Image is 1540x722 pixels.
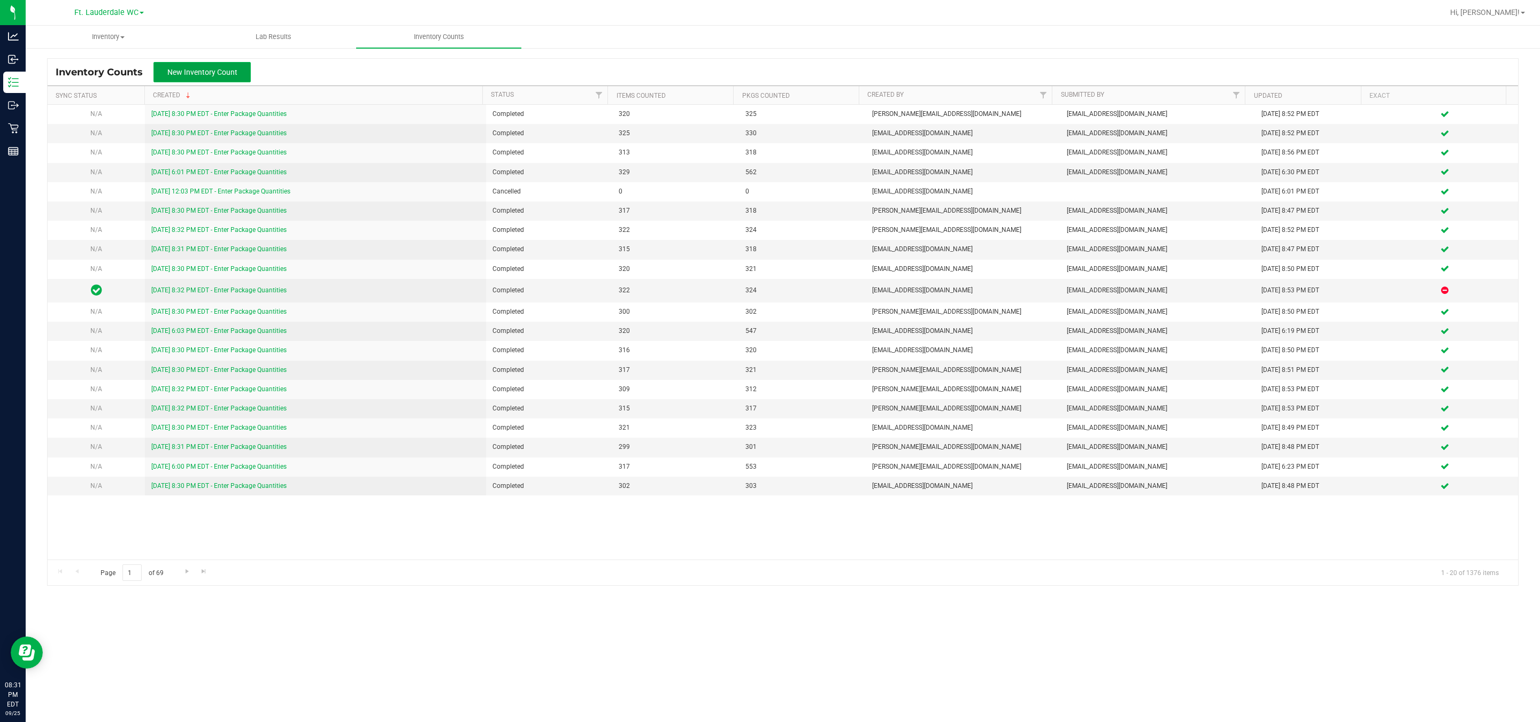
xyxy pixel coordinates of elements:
a: [DATE] 8:30 PM EDT - Enter Package Quantities [151,149,287,156]
div: [DATE] 8:48 PM EDT [1261,481,1366,491]
span: [EMAIL_ADDRESS][DOMAIN_NAME] [1067,345,1249,355]
span: N/A [90,226,102,234]
a: Inventory [26,26,191,48]
span: 562 [745,167,859,177]
span: 309 [619,384,733,394]
a: [DATE] 8:30 PM EDT - Enter Package Quantities [151,424,287,431]
a: [DATE] 8:30 PM EDT - Enter Package Quantities [151,366,287,374]
a: [DATE] 8:30 PM EDT - Enter Package Quantities [151,110,287,118]
span: N/A [90,207,102,214]
span: [EMAIL_ADDRESS][DOMAIN_NAME] [1067,307,1249,317]
span: Page of 69 [91,564,172,581]
span: 1 - 20 of 1376 items [1433,564,1507,580]
span: 303 [745,481,859,491]
span: N/A [90,308,102,315]
span: Inventory Counts [56,66,153,78]
span: Cancelled [492,187,606,197]
span: 330 [745,128,859,138]
a: [DATE] 8:30 PM EDT - Enter Package Quantities [151,308,287,315]
span: Completed [492,326,606,336]
div: [DATE] 6:23 PM EDT [1261,462,1366,472]
div: [DATE] 8:52 PM EDT [1261,225,1366,235]
span: [EMAIL_ADDRESS][DOMAIN_NAME] [1067,225,1249,235]
span: 315 [619,403,733,414]
a: Inventory Counts [356,26,521,48]
span: 322 [619,285,733,296]
div: [DATE] 8:53 PM EDT [1261,285,1366,296]
div: [DATE] 8:47 PM EDT [1261,244,1366,254]
span: Completed [492,225,606,235]
a: Status [491,91,514,98]
span: Completed [492,244,606,254]
span: 322 [619,225,733,235]
span: [PERSON_NAME][EMAIL_ADDRESS][DOMAIN_NAME] [872,384,1054,394]
a: Pkgs Counted [742,92,790,99]
span: 324 [745,285,859,296]
inline-svg: Inventory [8,77,19,88]
span: 325 [745,109,859,119]
span: [EMAIL_ADDRESS][DOMAIN_NAME] [872,481,1054,491]
span: 0 [745,187,859,197]
a: [DATE] 6:00 PM EDT - Enter Package Quantities [151,463,287,470]
span: Completed [492,167,606,177]
span: [EMAIL_ADDRESS][DOMAIN_NAME] [1067,244,1249,254]
span: [EMAIL_ADDRESS][DOMAIN_NAME] [872,147,1054,158]
span: Completed [492,285,606,296]
span: [EMAIL_ADDRESS][DOMAIN_NAME] [1067,403,1249,414]
span: Completed [492,403,606,414]
div: [DATE] 8:53 PM EDT [1261,384,1366,394]
span: [PERSON_NAME][EMAIL_ADDRESS][DOMAIN_NAME] [872,403,1054,414]
span: [PERSON_NAME][EMAIL_ADDRESS][DOMAIN_NAME] [872,462,1054,472]
span: 317 [745,403,859,414]
span: [EMAIL_ADDRESS][DOMAIN_NAME] [872,187,1054,197]
inline-svg: Inbound [8,54,19,65]
span: [PERSON_NAME][EMAIL_ADDRESS][DOMAIN_NAME] [872,206,1054,216]
span: [PERSON_NAME][EMAIL_ADDRESS][DOMAIN_NAME] [872,225,1054,235]
span: Inventory Counts [399,32,479,42]
inline-svg: Reports [8,146,19,157]
div: [DATE] 8:48 PM EDT [1261,442,1366,452]
span: 320 [745,345,859,355]
a: [DATE] 8:32 PM EDT - Enter Package Quantities [151,226,287,234]
span: N/A [90,245,102,253]
div: [DATE] 8:49 PM EDT [1261,423,1366,433]
span: [EMAIL_ADDRESS][DOMAIN_NAME] [1067,481,1249,491]
span: [PERSON_NAME][EMAIL_ADDRESS][DOMAIN_NAME] [872,442,1054,452]
span: Inventory [26,32,190,42]
span: 318 [745,244,859,254]
a: Go to the last page [196,564,212,579]
div: [DATE] 8:52 PM EDT [1261,128,1366,138]
div: [DATE] 6:19 PM EDT [1261,326,1366,336]
span: 0 [619,187,733,197]
span: 300 [619,307,733,317]
div: [DATE] 6:01 PM EDT [1261,187,1366,197]
span: [PERSON_NAME][EMAIL_ADDRESS][DOMAIN_NAME] [872,109,1054,119]
span: N/A [90,327,102,335]
iframe: Resource center [11,636,43,669]
span: [PERSON_NAME][EMAIL_ADDRESS][DOMAIN_NAME] [872,365,1054,375]
span: In Sync [91,283,102,298]
span: 317 [619,206,733,216]
a: Go to the next page [179,564,195,579]
a: Filter [1034,86,1052,104]
span: 320 [619,109,733,119]
span: [EMAIL_ADDRESS][DOMAIN_NAME] [1067,264,1249,274]
a: [DATE] 12:03 PM EDT - Enter Package Quantities [151,188,290,195]
span: 547 [745,326,859,336]
span: 324 [745,225,859,235]
span: 320 [619,264,733,274]
a: Lab Results [191,26,356,48]
a: [DATE] 6:03 PM EDT - Enter Package Quantities [151,327,287,335]
span: New Inventory Count [167,68,237,76]
span: 317 [619,365,733,375]
span: 302 [619,481,733,491]
span: 320 [619,326,733,336]
span: [EMAIL_ADDRESS][DOMAIN_NAME] [872,244,1054,254]
span: Lab Results [241,32,306,42]
a: [DATE] 8:31 PM EDT - Enter Package Quantities [151,245,287,253]
a: Updated [1254,92,1282,99]
a: [DATE] 8:30 PM EDT - Enter Package Quantities [151,265,287,273]
span: N/A [90,110,102,118]
a: Sync Status [56,92,97,99]
span: 321 [619,423,733,433]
